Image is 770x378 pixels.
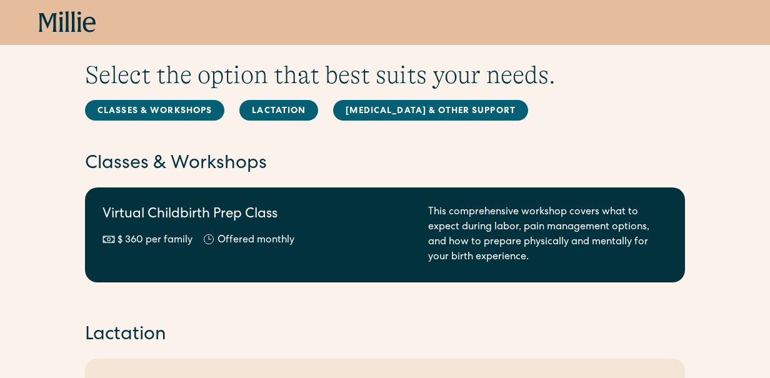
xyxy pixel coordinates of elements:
div: Offered monthly [217,233,294,248]
a: Virtual Childbirth Prep Class$ 360 per familyOffered monthlyThis comprehensive workshop covers wh... [85,187,685,282]
h2: Classes & Workshops [85,151,685,177]
a: [MEDICAL_DATA] & Other Support [333,100,528,121]
h2: Lactation [85,322,685,349]
a: Classes & Workshops [85,100,224,121]
div: This comprehensive workshop covers what to expect during labor, pain management options, and how ... [428,205,667,265]
h2: Virtual Childbirth Prep Class [102,205,413,226]
div: $ 360 per family [117,233,192,248]
a: Lactation [239,100,318,121]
